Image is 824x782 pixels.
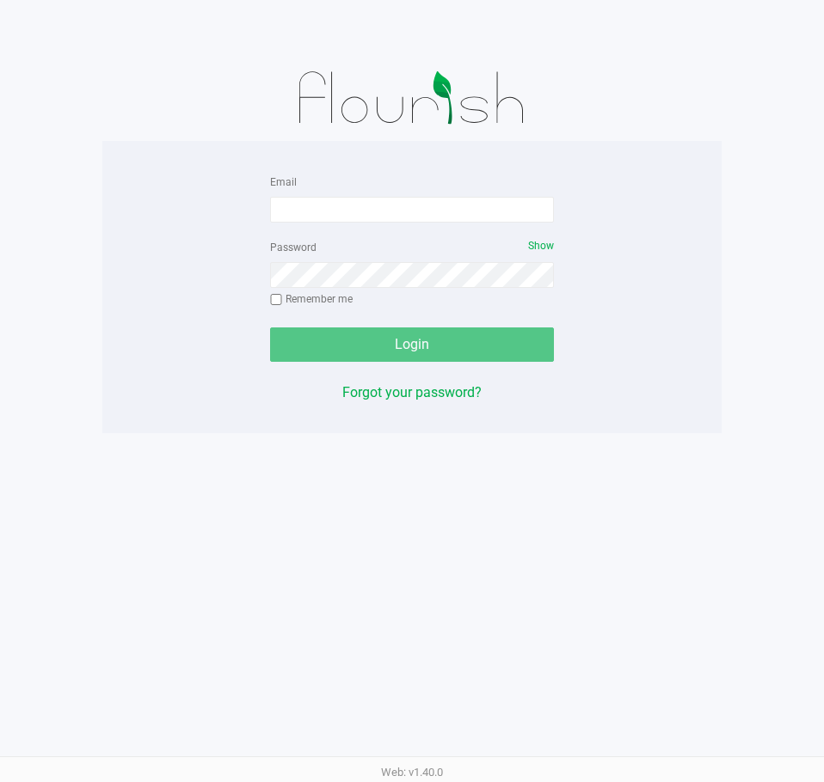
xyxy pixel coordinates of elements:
[270,240,317,255] label: Password
[270,294,282,306] input: Remember me
[270,291,353,307] label: Remember me
[381,766,443,779] span: Web: v1.40.0
[342,382,482,403] button: Forgot your password?
[528,240,554,252] span: Show
[270,174,297,190] label: Email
